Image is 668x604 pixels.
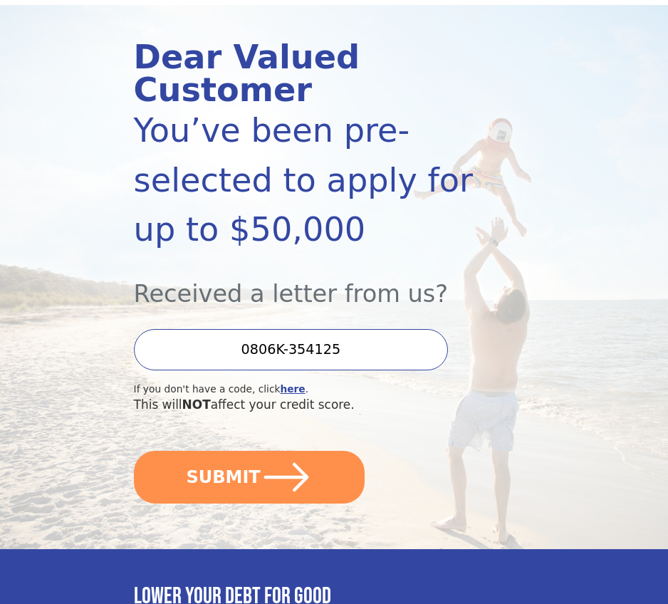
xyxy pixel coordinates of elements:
input: Enter your Offer Code: [134,329,449,370]
div: Received a letter from us? [134,254,474,312]
div: If you don't have a code, click . [134,382,474,397]
div: You’ve been pre-selected to apply for up to $50,000 [134,106,474,254]
a: here [280,383,305,395]
button: SUBMIT [134,451,365,504]
span: NOT [182,397,211,412]
div: Dear Valued Customer [134,41,474,106]
div: This will affect your credit score. [134,396,474,414]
